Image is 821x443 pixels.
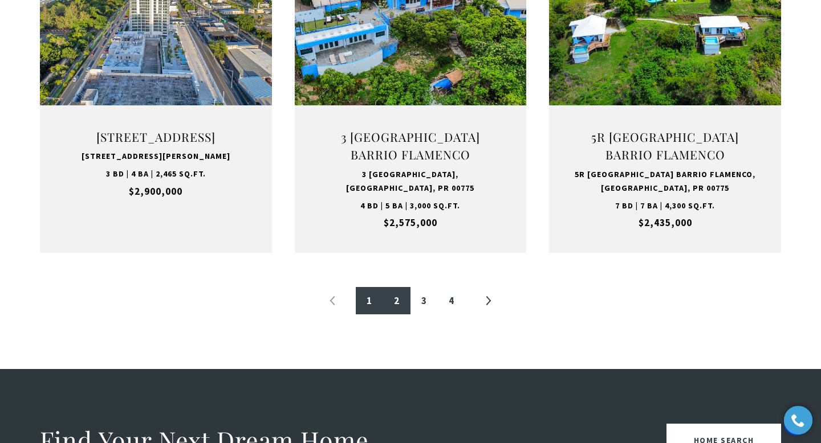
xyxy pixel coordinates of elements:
[474,287,502,314] li: Next page
[474,287,502,314] a: »
[438,287,465,314] a: 4
[383,287,410,314] a: 2
[410,287,438,314] a: 3
[356,287,383,314] a: 1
